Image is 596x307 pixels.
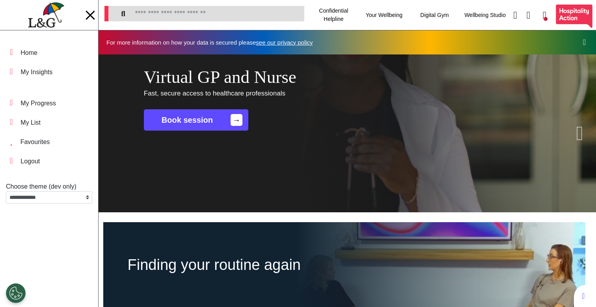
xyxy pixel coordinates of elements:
div: My Insights [20,67,52,77]
h4: Fast, secure access to healthcare professionals [144,90,457,97]
div: Digital Gym [409,4,460,26]
div: For more information on how your data is secured please [106,39,321,45]
div: Home [20,48,37,58]
div: My List [20,118,41,127]
span: → [231,114,242,126]
div: Your Wellbeing [359,4,409,26]
div: Confidential Helpline [308,4,359,26]
div: Wellbeing Studio [460,4,510,26]
button: Open Preferences [6,283,26,303]
div: Finding your routine again [128,254,393,276]
div: My Progress [20,99,56,108]
div: Choose theme (dev only) [6,182,92,191]
div: Logout [20,157,40,166]
h1: Virtual GP and Nurse [144,66,551,88]
a: see our privacy policy [256,39,313,46]
a: Book session→ [144,109,248,131]
img: company logo [28,2,64,28]
div: Favourites [20,137,50,147]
